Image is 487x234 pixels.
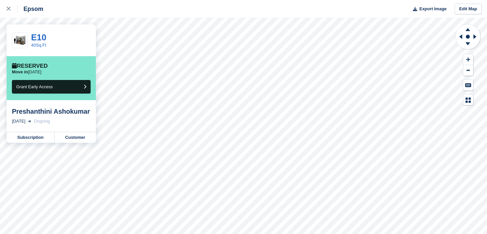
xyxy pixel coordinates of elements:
[31,43,46,48] a: 40Sq.Ft
[12,69,41,75] p: [DATE]
[463,95,473,105] button: Map Legend
[28,120,31,123] img: arrow-right-light-icn-cde0832a797a2874e46488d9cf13f60e5c3a73dbe684e267c42b8395dfbc2abf.svg
[16,84,53,89] span: Grant Early Access
[12,35,27,46] img: 40-sqft-unit.jpg
[12,69,28,74] span: Move in
[34,118,50,125] div: Ongoing
[12,63,48,69] div: Reserved
[7,132,55,143] a: Subscription
[55,132,96,143] a: Customer
[455,4,482,15] a: Edit Map
[463,54,473,65] button: Zoom In
[31,32,46,42] a: E10
[12,118,25,125] div: [DATE]
[12,107,91,115] div: Preshanthini Ashokumar
[409,4,447,15] button: Export Image
[463,80,473,91] button: Keyboard Shortcuts
[12,80,91,94] button: Grant Early Access
[463,65,473,76] button: Zoom Out
[18,5,43,13] div: Epsom
[419,6,446,12] span: Export Image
